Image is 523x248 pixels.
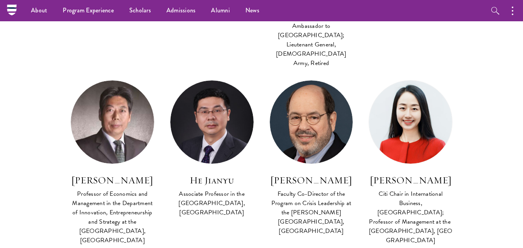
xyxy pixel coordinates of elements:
[269,80,353,236] a: [PERSON_NAME] Faculty Co-Director of the Program on Crisis Leadership at the [PERSON_NAME][GEOGRA...
[70,80,154,246] a: [PERSON_NAME] Professor of Economics and Management in the Department of Innovation, Entrepreneur...
[269,174,353,187] h3: [PERSON_NAME]
[170,189,254,217] div: Associate Professor in the [GEOGRAPHIC_DATA], [GEOGRAPHIC_DATA]
[170,80,254,218] a: He Jianyu Associate Professor in the [GEOGRAPHIC_DATA], [GEOGRAPHIC_DATA]
[170,174,254,187] h3: He Jianyu
[269,189,353,236] div: Faculty Co-Director of the Program on Crisis Leadership at the [PERSON_NAME][GEOGRAPHIC_DATA], [G...
[369,80,453,246] a: [PERSON_NAME] Citi Chair in International Business, [GEOGRAPHIC_DATA]; Professor of Management at...
[70,189,154,245] div: Professor of Economics and Management in the Department of Innovation, Entrepreneurship and Strat...
[369,174,453,187] h3: [PERSON_NAME]
[70,174,154,187] h3: [PERSON_NAME]
[369,189,453,245] div: Citi Chair in International Business, [GEOGRAPHIC_DATA]; Professor of Management at the [GEOGRAPH...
